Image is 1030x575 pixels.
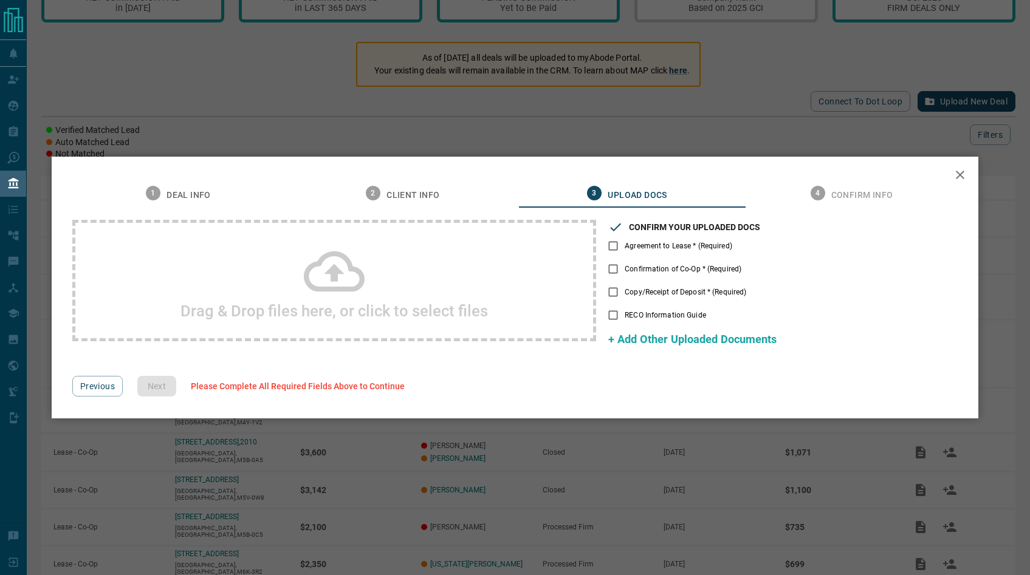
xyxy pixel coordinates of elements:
h3: CONFIRM YOUR UPLOADED DOCS [629,222,760,232]
span: Deal Info [167,190,211,201]
text: 2 [371,189,375,197]
span: Upload Docs [608,190,667,201]
span: Confirmation of Co-Op * (Required) [625,264,741,274]
span: Please Complete All Required Fields Above to Continue [191,381,405,391]
span: + Add Other Uploaded Documents [608,333,777,345]
span: RECO Information Guide [625,310,706,321]
span: Client Info [386,190,439,201]
div: Drag & Drop files here, or click to select files [72,220,597,341]
h2: Drag & Drop files here, or click to select files [180,302,488,320]
button: Previous [72,376,123,396]
text: 1 [151,189,155,197]
span: Copy/Receipt of Deposit * (Required) [625,287,746,298]
text: 3 [592,189,597,197]
span: Agreement to Lease * (Required) [625,240,732,251]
